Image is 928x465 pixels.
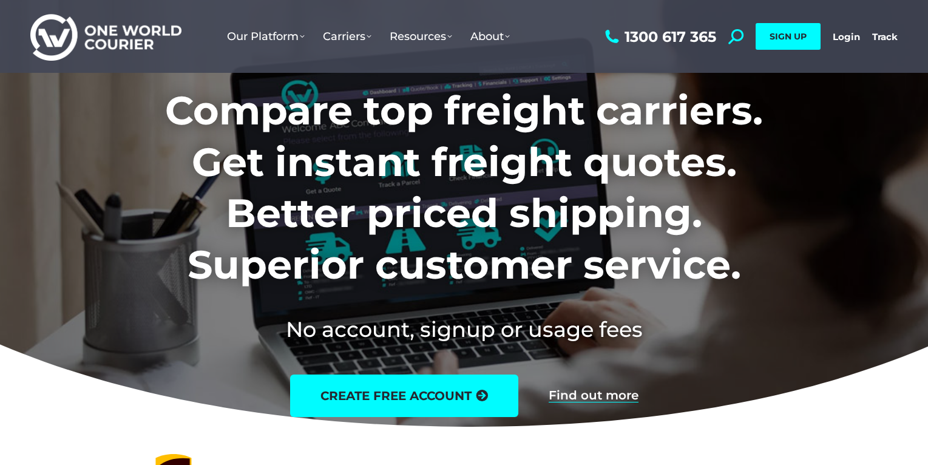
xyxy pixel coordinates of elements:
[549,389,638,402] a: Find out more
[323,30,371,43] span: Carriers
[770,31,807,42] span: SIGN UP
[227,30,305,43] span: Our Platform
[470,30,510,43] span: About
[381,18,461,55] a: Resources
[756,23,821,50] a: SIGN UP
[85,314,843,344] h2: No account, signup or usage fees
[85,85,843,290] h1: Compare top freight carriers. Get instant freight quotes. Better priced shipping. Superior custom...
[390,30,452,43] span: Resources
[218,18,314,55] a: Our Platform
[290,375,518,417] a: create free account
[461,18,519,55] a: About
[30,12,181,61] img: One World Courier
[872,31,898,42] a: Track
[833,31,860,42] a: Login
[602,29,716,44] a: 1300 617 365
[314,18,381,55] a: Carriers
